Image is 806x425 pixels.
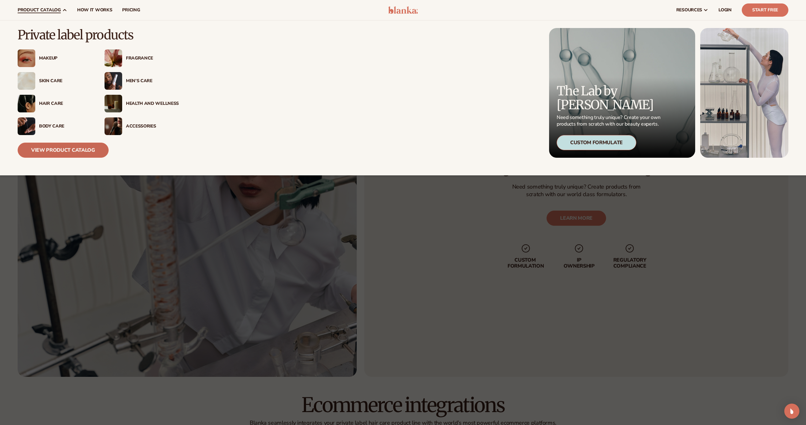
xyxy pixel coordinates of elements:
[105,95,122,112] img: Candles and incense on table.
[105,95,179,112] a: Candles and incense on table. Health And Wellness
[18,49,92,67] a: Female with glitter eye makeup. Makeup
[557,135,636,150] div: Custom Formulate
[557,114,662,127] p: Need something truly unique? Create your own products from scratch with our beauty experts.
[18,49,35,67] img: Female with glitter eye makeup.
[718,8,732,13] span: LOGIN
[77,8,112,13] span: How It Works
[557,84,662,112] p: The Lab by [PERSON_NAME]
[105,72,122,90] img: Male holding moisturizer bottle.
[700,28,788,158] img: Female in lab with equipment.
[18,95,92,112] a: Female hair pulled back with clips. Hair Care
[39,56,92,61] div: Makeup
[18,72,35,90] img: Cream moisturizer swatch.
[105,117,122,135] img: Female with makeup brush.
[122,8,140,13] span: pricing
[126,78,179,84] div: Men’s Care
[549,28,695,158] a: Microscopic product formula. The Lab by [PERSON_NAME] Need something truly unique? Create your ow...
[39,101,92,106] div: Hair Care
[18,95,35,112] img: Female hair pulled back with clips.
[105,72,179,90] a: Male holding moisturizer bottle. Men’s Care
[39,124,92,129] div: Body Care
[742,3,788,17] a: Start Free
[18,117,35,135] img: Male hand applying moisturizer.
[784,404,799,419] div: Open Intercom Messenger
[18,28,179,42] p: Private label products
[18,72,92,90] a: Cream moisturizer swatch. Skin Care
[105,49,122,67] img: Pink blooming flower.
[676,8,702,13] span: resources
[105,49,179,67] a: Pink blooming flower. Fragrance
[126,101,179,106] div: Health And Wellness
[18,117,92,135] a: Male hand applying moisturizer. Body Care
[105,117,179,135] a: Female with makeup brush. Accessories
[126,56,179,61] div: Fragrance
[126,124,179,129] div: Accessories
[18,8,61,13] span: product catalog
[18,143,109,158] a: View Product Catalog
[39,78,92,84] div: Skin Care
[388,6,418,14] img: logo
